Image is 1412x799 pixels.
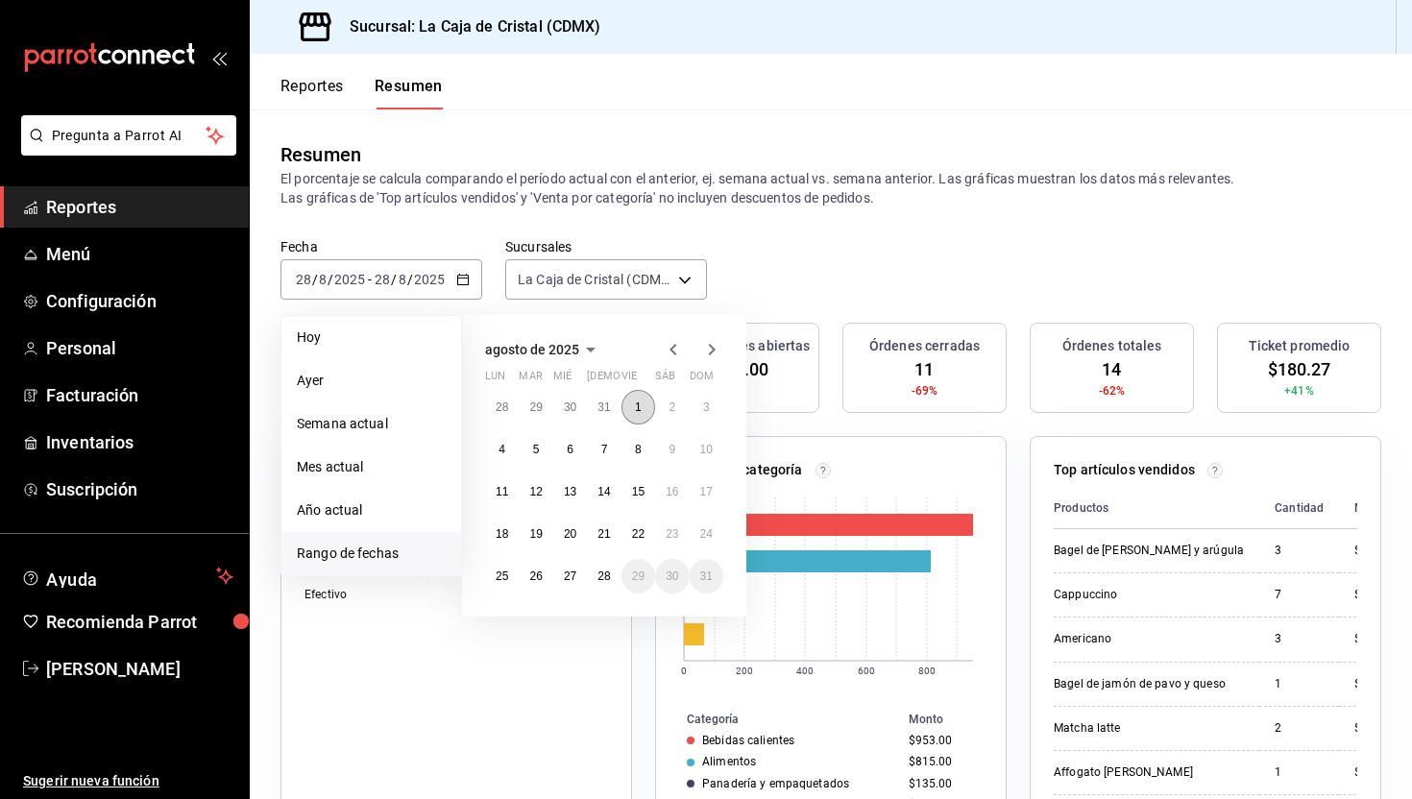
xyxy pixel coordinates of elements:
div: Americano [1054,631,1244,647]
span: Mes actual [297,457,446,477]
abbr: 19 de agosto de 2025 [529,527,542,541]
th: Cantidad [1259,488,1339,529]
button: 22 de agosto de 2025 [621,517,655,551]
label: Fecha [280,240,482,254]
div: $135.00 [909,777,975,790]
button: 13 de agosto de 2025 [553,474,587,509]
div: $815.00 [909,755,975,768]
abbr: 30 de julio de 2025 [564,400,576,414]
abbr: 31 de agosto de 2025 [700,569,713,583]
button: agosto de 2025 [485,338,602,361]
span: Facturación [46,382,233,408]
button: 25 de agosto de 2025 [485,559,519,593]
button: 19 de agosto de 2025 [519,517,552,551]
button: 6 de agosto de 2025 [553,432,587,467]
span: Configuración [46,288,233,314]
label: Sucursales [505,240,707,254]
abbr: lunes [485,370,505,390]
span: Personal [46,335,233,361]
span: Suscripción [46,476,233,502]
span: / [312,272,318,287]
span: agosto de 2025 [485,342,579,357]
button: 3 de agosto de 2025 [690,390,723,424]
span: Ayer [297,371,446,391]
abbr: 2 de agosto de 2025 [669,400,675,414]
button: 26 de agosto de 2025 [519,559,552,593]
span: Reportes [46,194,233,220]
abbr: 26 de agosto de 2025 [529,569,542,583]
button: 1 de agosto de 2025 [621,390,655,424]
h3: Órdenes totales [1062,336,1162,356]
button: 11 de agosto de 2025 [485,474,519,509]
input: -- [398,272,407,287]
button: 9 de agosto de 2025 [655,432,689,467]
span: Inventarios [46,429,233,455]
abbr: 4 de agosto de 2025 [499,443,505,456]
abbr: 29 de agosto de 2025 [632,569,645,583]
button: 16 de agosto de 2025 [655,474,689,509]
abbr: 5 de agosto de 2025 [533,443,540,456]
button: 31 de julio de 2025 [587,390,621,424]
abbr: 29 de julio de 2025 [529,400,542,414]
span: Semana actual [297,414,446,434]
div: Resumen [280,140,361,169]
text: 600 [858,666,875,676]
div: 1 [1275,764,1324,781]
button: 4 de agosto de 2025 [485,432,519,467]
button: Pregunta a Parrot AI [21,115,236,156]
div: $953.00 [909,734,975,747]
text: 0 [681,666,687,676]
span: Pregunta a Parrot AI [52,126,207,146]
th: Monto [1339,488,1399,529]
span: / [391,272,397,287]
div: Matcha latte [1054,720,1244,737]
div: 7 [1275,587,1324,603]
button: Resumen [375,77,443,109]
abbr: miércoles [553,370,572,390]
text: 200 [736,666,753,676]
div: Cappuccino [1054,587,1244,603]
abbr: 27 de agosto de 2025 [564,569,576,583]
abbr: 3 de agosto de 2025 [703,400,710,414]
div: 2 [1275,720,1324,737]
span: Hoy [297,327,446,348]
abbr: 17 de agosto de 2025 [700,485,713,498]
span: 11 [914,356,934,382]
h3: Órdenes cerradas [869,336,980,356]
text: 800 [918,666,936,676]
div: $160.00 [1354,676,1399,692]
span: Ayuda [46,565,208,588]
div: Affogato [PERSON_NAME] [1054,764,1244,781]
input: ---- [333,272,366,287]
abbr: 7 de agosto de 2025 [601,443,608,456]
span: - [368,272,372,287]
div: Efectivo [304,587,466,603]
button: 23 de agosto de 2025 [655,517,689,551]
span: -62% [1099,382,1126,399]
div: Bagel de [PERSON_NAME] y arúgula [1054,543,1244,559]
abbr: 10 de agosto de 2025 [700,443,713,456]
button: 10 de agosto de 2025 [690,432,723,467]
abbr: 9 de agosto de 2025 [669,443,675,456]
abbr: 13 de agosto de 2025 [564,485,576,498]
button: 29 de julio de 2025 [519,390,552,424]
button: Reportes [280,77,344,109]
abbr: 16 de agosto de 2025 [666,485,678,498]
div: $442.00 [1354,587,1399,603]
button: 24 de agosto de 2025 [690,517,723,551]
abbr: martes [519,370,542,390]
button: 28 de julio de 2025 [485,390,519,424]
button: 7 de agosto de 2025 [587,432,621,467]
h3: Ticket promedio [1249,336,1351,356]
span: / [407,272,413,287]
button: 30 de julio de 2025 [553,390,587,424]
div: Panadería y empaquetados [702,777,849,790]
span: La Caja de Cristal (CDMX) [518,270,671,289]
abbr: 11 de agosto de 2025 [496,485,508,498]
abbr: 23 de agosto de 2025 [666,527,678,541]
h3: Sucursal: La Caja de Cristal (CDMX) [334,15,601,38]
span: 14 [1102,356,1121,382]
span: [PERSON_NAME] [46,656,233,682]
span: / [328,272,333,287]
span: Menú [46,241,233,267]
